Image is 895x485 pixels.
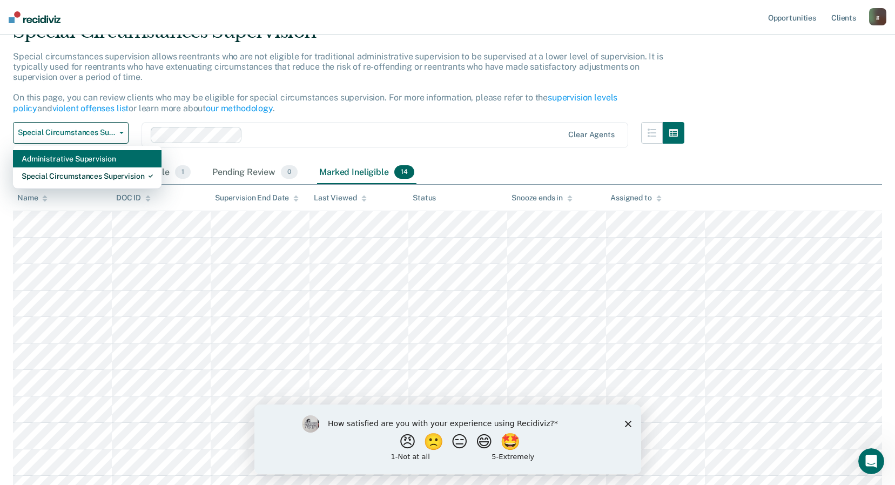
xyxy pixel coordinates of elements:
[13,122,129,144] button: Special Circumstances Supervision
[317,161,416,185] div: Marked Ineligible14
[22,150,153,167] div: Administrative Supervision
[254,405,641,474] iframe: Survey by Kim from Recidiviz
[206,103,273,113] a: our methodology
[13,21,684,51] div: Special Circumstances Supervision
[413,193,436,203] div: Status
[610,193,661,203] div: Assigned to
[215,193,299,203] div: Supervision End Date
[116,193,151,203] div: DOC ID
[18,128,115,137] span: Special Circumstances Supervision
[512,193,573,203] div: Snooze ends in
[52,103,129,113] a: violent offenses list
[568,130,614,139] div: Clear agents
[13,51,663,113] p: Special circumstances supervision allows reentrants who are not eligible for traditional administ...
[314,193,366,203] div: Last Viewed
[13,92,617,113] a: supervision levels policy
[210,161,300,185] div: Pending Review0
[869,8,886,25] button: g
[22,167,153,185] div: Special Circumstances Supervision
[17,193,48,203] div: Name
[281,165,298,179] span: 0
[858,448,884,474] iframe: Intercom live chat
[175,165,191,179] span: 1
[9,11,60,23] img: Recidiviz
[394,165,414,179] span: 14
